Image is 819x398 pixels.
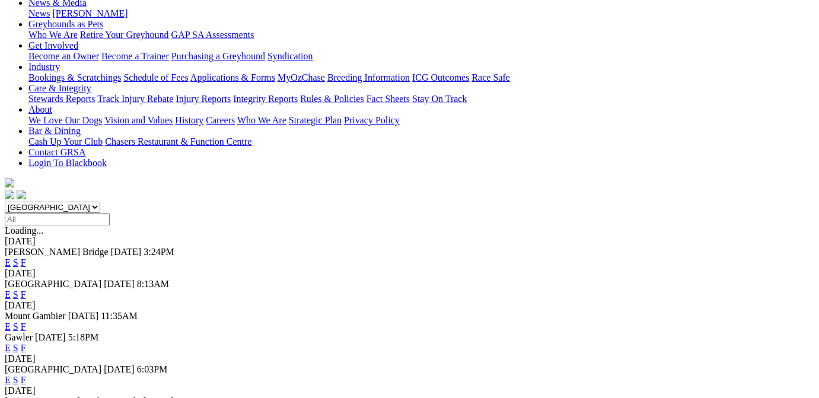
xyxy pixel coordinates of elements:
a: Chasers Restaurant & Function Centre [105,136,251,147]
a: About [28,104,52,114]
a: Retire Your Greyhound [80,30,169,40]
span: [GEOGRAPHIC_DATA] [5,364,101,374]
span: 11:35AM [101,311,138,321]
a: Syndication [267,51,313,61]
div: About [28,115,814,126]
a: S [13,375,18,385]
a: Purchasing a Greyhound [171,51,265,61]
a: Industry [28,62,60,72]
div: [DATE] [5,386,814,396]
div: Greyhounds as Pets [28,30,814,40]
a: Contact GRSA [28,147,85,157]
a: Fact Sheets [367,94,410,104]
div: Bar & Dining [28,136,814,147]
a: Become an Owner [28,51,99,61]
a: Bar & Dining [28,126,81,136]
a: Track Injury Rebate [97,94,173,104]
a: ICG Outcomes [412,72,469,82]
span: [DATE] [35,332,66,342]
a: F [21,375,26,385]
a: Who We Are [28,30,78,40]
a: F [21,257,26,268]
span: 5:18PM [68,332,99,342]
div: Industry [28,72,814,83]
a: E [5,375,11,385]
a: Breeding Information [327,72,410,82]
a: E [5,343,11,353]
a: F [21,343,26,353]
a: News [28,8,50,18]
a: Race Safe [471,72,509,82]
a: Strategic Plan [289,115,342,125]
span: 6:03PM [137,364,168,374]
span: [DATE] [111,247,142,257]
div: [DATE] [5,236,814,247]
span: [DATE] [68,311,99,321]
div: Get Involved [28,51,814,62]
a: History [175,115,203,125]
span: [DATE] [104,364,135,374]
a: GAP SA Assessments [171,30,254,40]
a: E [5,321,11,332]
div: News & Media [28,8,814,19]
div: [DATE] [5,268,814,279]
a: S [13,257,18,268]
span: Loading... [5,225,43,235]
span: [GEOGRAPHIC_DATA] [5,279,101,289]
a: S [13,289,18,300]
input: Select date [5,213,110,225]
a: [PERSON_NAME] [52,8,128,18]
a: Bookings & Scratchings [28,72,121,82]
div: Care & Integrity [28,94,814,104]
img: logo-grsa-white.png [5,178,14,187]
a: MyOzChase [278,72,325,82]
a: Vision and Values [104,115,173,125]
span: [PERSON_NAME] Bridge [5,247,109,257]
a: We Love Our Dogs [28,115,102,125]
a: E [5,289,11,300]
a: S [13,321,18,332]
a: Stay On Track [412,94,467,104]
a: F [21,289,26,300]
a: Rules & Policies [300,94,364,104]
span: 8:13AM [137,279,169,289]
a: Login To Blackbook [28,158,107,168]
a: Stewards Reports [28,94,95,104]
span: Gawler [5,332,33,342]
a: Privacy Policy [344,115,400,125]
a: Greyhounds as Pets [28,19,103,29]
a: Cash Up Your Club [28,136,103,147]
img: twitter.svg [17,190,26,199]
a: Become a Trainer [101,51,169,61]
span: Mount Gambier [5,311,66,321]
a: E [5,257,11,268]
span: 3:24PM [144,247,174,257]
span: [DATE] [104,279,135,289]
a: Care & Integrity [28,83,91,93]
a: Integrity Reports [233,94,298,104]
div: [DATE] [5,300,814,311]
img: facebook.svg [5,190,14,199]
a: Get Involved [28,40,78,50]
div: [DATE] [5,354,814,364]
a: Who We Are [237,115,286,125]
a: Injury Reports [176,94,231,104]
a: S [13,343,18,353]
a: Careers [206,115,235,125]
a: Applications & Forms [190,72,275,82]
a: Schedule of Fees [123,72,188,82]
a: F [21,321,26,332]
